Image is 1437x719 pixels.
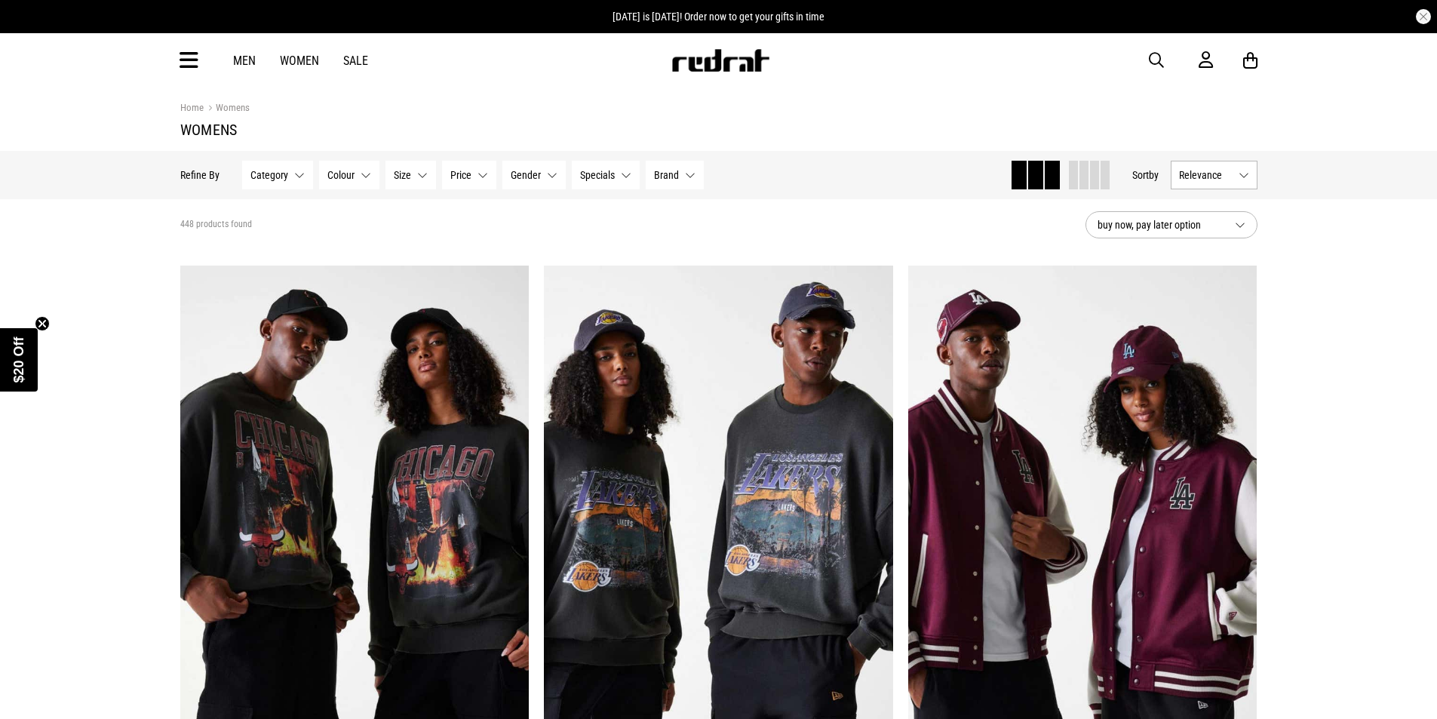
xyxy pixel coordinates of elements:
[502,161,566,189] button: Gender
[343,54,368,68] a: Sale
[250,169,288,181] span: Category
[572,161,640,189] button: Specials
[613,11,824,23] span: [DATE] is [DATE]! Order now to get your gifts in time
[511,169,541,181] span: Gender
[180,219,252,231] span: 448 products found
[1179,169,1233,181] span: Relevance
[1171,161,1257,189] button: Relevance
[233,54,256,68] a: Men
[180,169,220,181] p: Refine By
[280,54,319,68] a: Women
[580,169,615,181] span: Specials
[180,121,1257,139] h1: Womens
[394,169,411,181] span: Size
[671,49,770,72] img: Redrat logo
[450,169,471,181] span: Price
[319,161,379,189] button: Colour
[204,102,250,116] a: Womens
[35,316,50,331] button: Close teaser
[646,161,704,189] button: Brand
[385,161,436,189] button: Size
[1132,166,1159,184] button: Sortby
[1085,211,1257,238] button: buy now, pay later option
[327,169,355,181] span: Colour
[1149,169,1159,181] span: by
[11,336,26,383] span: $20 Off
[242,161,313,189] button: Category
[1098,216,1223,234] span: buy now, pay later option
[654,169,679,181] span: Brand
[180,102,204,113] a: Home
[442,161,496,189] button: Price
